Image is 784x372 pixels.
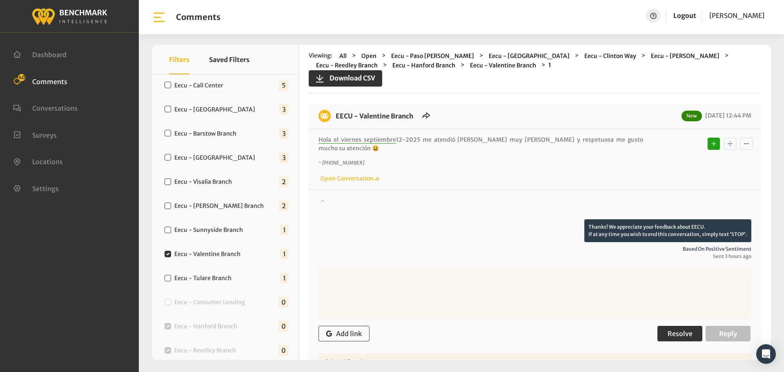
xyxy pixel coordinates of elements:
button: Eecu - Hanford Branch [390,61,458,70]
span: [PERSON_NAME] [709,11,764,20]
strong: 1 [548,61,551,69]
input: Eecu - Barstow Branch [165,130,171,136]
img: benchmark [31,6,107,26]
button: Add link [318,326,370,341]
span: Settings [32,184,59,192]
input: Eecu - [GEOGRAPHIC_DATA] [165,106,171,112]
button: Filters [169,45,189,74]
label: Eecu - [PERSON_NAME] Branch [171,202,270,210]
a: Comments 40 [13,77,67,85]
button: Open [359,51,379,61]
a: Open Conversation [318,175,380,182]
button: Resolve [657,326,702,341]
input: Eecu - [PERSON_NAME] Branch [165,203,171,209]
div: ▼ [737,353,749,370]
input: Eecu - Tulare Branch [165,275,171,281]
a: Conversations [13,103,78,111]
label: Eecu - Sunnyside Branch [171,226,249,234]
a: Settings [13,184,59,192]
span: Download CSV [325,73,375,83]
button: All [337,51,349,61]
label: Eecu - Valentine Branch [171,250,247,258]
span: 2 [279,176,289,187]
span: Based on positive sentiment [318,245,751,253]
div: Open Intercom Messenger [756,344,776,364]
a: [PERSON_NAME] [709,9,764,23]
img: bar [152,10,166,25]
label: Eecu - Call Center [171,81,230,90]
span: 3 [279,152,289,163]
button: Saved Filters [209,45,249,74]
h1: Comments [176,12,220,22]
span: Locations [32,158,63,166]
p: Thanks! We appreciate your feedback about EECU. If at any time you wish to end this conversation,... [584,219,751,242]
a: Surveys [13,130,57,138]
span: 1 [280,225,289,235]
span: 3 [279,104,289,115]
span: 1 [280,249,289,259]
span: 5 [279,80,289,91]
button: Eecu - Paso [PERSON_NAME] [389,51,477,61]
span: Resolve [668,330,693,338]
label: Eecu - Tulare Branch [171,274,238,283]
label: Eecu - Hanford Branch [171,322,244,331]
span: 0 [278,321,289,332]
a: Logout [673,9,696,23]
button: Eecu - Reedley Branch [314,61,380,70]
span: 0 [278,297,289,307]
button: Eecu - [PERSON_NAME] [648,51,722,61]
label: Eecu - Barstow Branch [171,129,243,138]
div: Basic example [706,136,755,152]
span: Sent 3 hours ago [318,253,751,260]
span: Dashboard [32,51,67,59]
label: Eecu - Reedley Branch [171,346,243,355]
span: [DATE] 12:44 PM [703,112,751,119]
span: 40 [18,74,25,81]
span: Hola el viernes septiembre [318,136,396,144]
button: Download CSV [309,70,382,87]
h6: EECU - Valentine Branch [331,110,418,122]
input: Eecu - Valentine Branch [165,251,171,257]
a: Dashboard [13,50,67,58]
div: Select a Template [321,353,737,370]
span: New [682,111,702,121]
button: Eecu - [GEOGRAPHIC_DATA] [486,51,572,61]
input: Eecu - Visalia Branch [165,178,171,185]
img: benchmark [318,110,331,122]
label: Eecu - [GEOGRAPHIC_DATA] [171,105,262,114]
button: Eecu - Valentine Branch [468,61,539,70]
span: 2 [279,200,289,211]
span: Comments [32,77,67,85]
span: Viewing: [309,51,332,61]
label: Eecu - Visalia Branch [171,178,238,186]
a: Locations [13,157,63,165]
span: Conversations [32,104,78,112]
label: Eecu - Consumer Lending [171,298,252,307]
span: Surveys [32,131,57,139]
span: 1 [280,273,289,283]
a: Logout [673,11,696,20]
input: Eecu - [GEOGRAPHIC_DATA] [165,154,171,160]
input: Eecu - Call Center [165,82,171,88]
label: Eecu - [GEOGRAPHIC_DATA] [171,154,262,162]
p: 12-2025 me atendió [PERSON_NAME] muy [PERSON_NAME] y respetuosa me gusto mucho su atención 😃 [318,136,643,153]
span: 3 [279,128,289,139]
button: Eecu - Clinton Way [582,51,639,61]
a: EECU - Valentine Branch [336,112,413,120]
span: 0 [278,345,289,356]
i: ~ [PHONE_NUMBER] [318,160,364,166]
input: Eecu - Sunnyside Branch [165,227,171,233]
